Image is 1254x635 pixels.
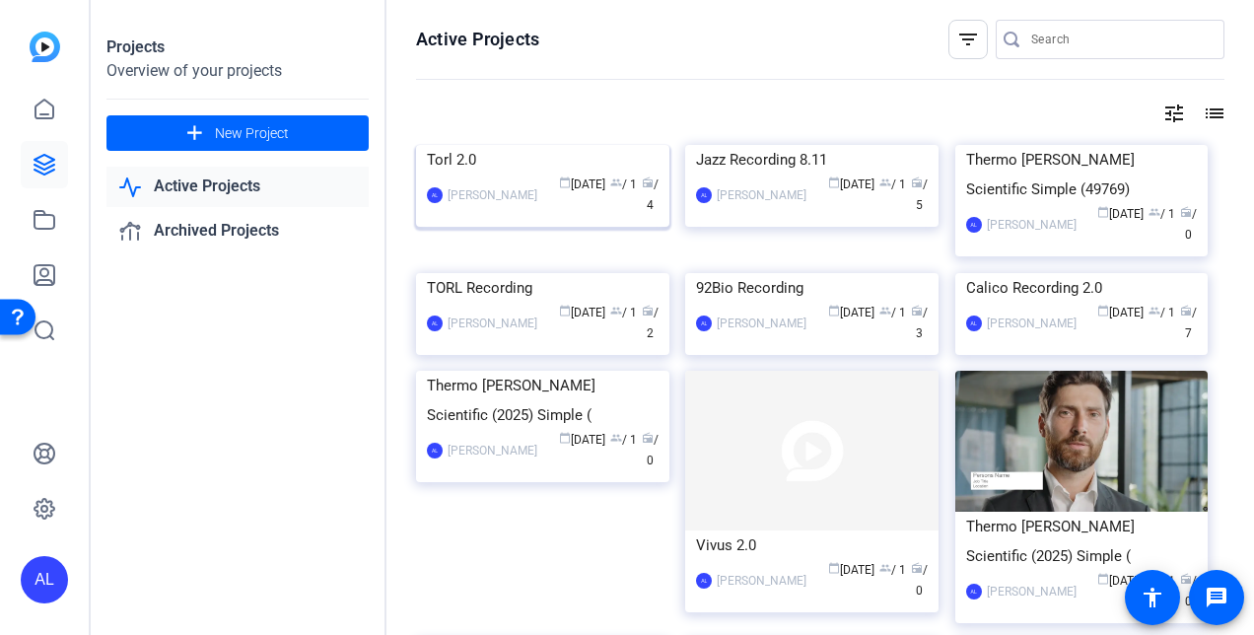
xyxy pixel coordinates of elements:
span: / 0 [1180,207,1197,242]
span: calendar_today [1097,305,1109,317]
div: TORL Recording [427,273,659,303]
span: radio [911,305,923,317]
span: calendar_today [1097,573,1109,585]
span: calendar_today [559,432,571,444]
a: Active Projects [106,167,369,207]
mat-icon: add [182,121,207,146]
div: Overview of your projects [106,59,369,83]
span: radio [642,432,654,444]
h1: Active Projects [416,28,539,51]
div: [PERSON_NAME] [717,571,806,591]
div: Vivus 2.0 [696,530,928,560]
span: / 1 [1149,207,1175,221]
div: Thermo [PERSON_NAME] Scientific Simple (49769) [966,145,1198,204]
span: calendar_today [828,176,840,188]
div: [PERSON_NAME] [448,185,537,205]
mat-icon: tune [1162,102,1186,125]
span: radio [911,176,923,188]
span: / 4 [642,177,659,212]
div: Jazz Recording 8.11 [696,145,928,175]
div: AL [696,187,712,203]
span: radio [911,562,923,574]
span: group [879,176,891,188]
div: 92Bio Recording [696,273,928,303]
span: [DATE] [559,433,605,447]
div: AL [696,573,712,589]
span: [DATE] [559,306,605,319]
span: / 2 [642,306,659,340]
span: group [879,562,891,574]
span: group [610,305,622,317]
span: / 5 [911,177,928,212]
span: / 1 [610,433,637,447]
mat-icon: filter_list [956,28,980,51]
span: group [1149,206,1160,218]
span: / 1 [1149,306,1175,319]
input: Search [1031,28,1209,51]
span: [DATE] [828,563,874,577]
span: group [879,305,891,317]
span: / 1 [879,306,906,319]
span: / 7 [1180,306,1197,340]
mat-icon: accessibility [1141,586,1164,609]
span: / 3 [911,306,928,340]
mat-icon: message [1205,586,1228,609]
button: New Project [106,115,369,151]
span: radio [1180,305,1192,317]
div: AL [966,316,982,331]
div: AL [427,316,443,331]
span: [DATE] [1097,207,1144,221]
mat-icon: list [1201,102,1224,125]
div: AL [21,556,68,603]
span: calendar_today [828,305,840,317]
div: AL [966,584,982,600]
span: calendar_today [1097,206,1109,218]
span: radio [1180,206,1192,218]
span: / 0 [911,563,928,598]
span: radio [1180,573,1192,585]
div: [PERSON_NAME] [448,314,537,333]
span: / 0 [1180,574,1197,608]
div: Thermo [PERSON_NAME] Scientific (2025) Simple ( [966,512,1198,571]
div: Thermo [PERSON_NAME] Scientific (2025) Simple ( [427,371,659,430]
div: [PERSON_NAME] [448,441,537,460]
div: AL [427,443,443,459]
div: [PERSON_NAME] [987,582,1077,601]
span: [DATE] [1097,574,1144,588]
span: group [1149,305,1160,317]
span: calendar_today [559,176,571,188]
div: [PERSON_NAME] [717,185,806,205]
div: AL [427,187,443,203]
span: calendar_today [828,562,840,574]
span: [DATE] [1097,306,1144,319]
span: group [610,432,622,444]
div: AL [696,316,712,331]
span: group [610,176,622,188]
a: Archived Projects [106,211,369,251]
span: / 1 [879,177,906,191]
span: New Project [215,123,289,144]
span: calendar_today [559,305,571,317]
div: [PERSON_NAME] [717,314,806,333]
span: [DATE] [559,177,605,191]
div: Projects [106,35,369,59]
span: radio [642,305,654,317]
span: / 1 [610,177,637,191]
img: blue-gradient.svg [30,32,60,62]
span: [DATE] [828,306,874,319]
div: AL [966,217,982,233]
span: / 1 [610,306,637,319]
div: Calico Recording 2.0 [966,273,1198,303]
div: [PERSON_NAME] [987,314,1077,333]
span: / 1 [879,563,906,577]
span: radio [642,176,654,188]
span: [DATE] [828,177,874,191]
span: / 0 [642,433,659,467]
div: [PERSON_NAME] [987,215,1077,235]
div: Torl 2.0 [427,145,659,175]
